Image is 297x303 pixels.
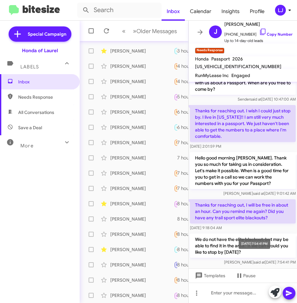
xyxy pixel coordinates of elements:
div: [PERSON_NAME] [110,201,174,207]
div: 8 hours ago [177,201,208,207]
div: 7 hours ago [177,155,208,161]
button: Next [129,25,181,38]
button: Previous [118,25,129,38]
div: 8 hours ago [177,231,208,237]
div: 8 hours ago [177,262,208,268]
span: Important [176,263,193,267]
div: 7 hours ago [177,139,208,146]
div: 7 hours ago [177,185,208,192]
div: Honda of Laurel [22,47,58,54]
div: 8 hours ago [177,216,208,222]
div: Let me confirm this detail with you. [PERSON_NAME] your salesperson will follow up with you [174,216,177,222]
div: Hi i'll be by sometime [DATE] probably soon [174,123,177,131]
a: Insights [216,2,245,21]
a: Calendar [185,2,216,21]
span: « [122,27,126,35]
span: Call Them [176,95,193,99]
div: [PERSON_NAME] [110,124,174,130]
button: Pause [230,270,261,281]
div: Perfect, your salesperson [PERSON_NAME] will be ready to assist you. Is there an specific time yo... [174,246,177,253]
div: I went somewhere else they are only letting me put down 500.00 dollars on a vehicle and they have... [174,230,177,238]
div: 8 hours ago [177,292,208,299]
div: 4 hours ago [177,78,208,85]
div: 6 hours ago [177,124,208,130]
span: [DATE] 2:01:59 PM [190,144,221,149]
span: Labels [20,64,39,70]
div: [PERSON_NAME] [110,109,174,115]
span: Sender [DATE] 10:47:00 AM [238,97,296,102]
span: 🔥 Hot [176,49,187,53]
span: Needs Response [18,94,72,100]
span: Inbox [18,79,72,85]
div: Inbound Call [174,93,177,101]
div: [PERSON_NAME] [110,262,174,268]
div: [PERSON_NAME] [110,170,174,176]
div: I am in the area [DATE], right now in [GEOGRAPHIC_DATA]. I am working on a lease deal on the EX m... [174,185,177,192]
div: [PERSON_NAME] [110,246,174,253]
a: Profile [245,2,270,21]
p: Thanks for reaching out, I will be free in about an hour. Can you remind me again? Did you have a... [190,199,296,223]
span: [PERSON_NAME] [DATE] 9:01:42 AM [223,191,296,196]
div: thanks [PERSON_NAME]. Have decided to go a different direction [174,62,177,70]
div: We already have an appt this afternoon. [174,108,177,116]
div: Inbound Call [174,291,177,299]
a: Copy Number [259,32,293,37]
span: said at [250,97,261,102]
span: [US_VEHICLE_IDENTIFICATION_NUMBER] [195,64,281,69]
span: Special Campaign [28,31,66,37]
span: [PERSON_NAME] [224,20,293,28]
div: 4 hours ago [177,63,208,69]
span: Needs Response [176,278,203,282]
div: Hello, thank you for reaching out. I've changed my mind. Thank you. [174,78,177,85]
div: [PERSON_NAME] [110,78,174,85]
p: Thanks for reaching out. I wish I could just stop by. I live in [US_STATE]!! I am still very much... [190,105,296,142]
span: Needs Response [176,64,203,68]
p: We do not have the elite blackout, but may be able to find it in the area. If we can would you li... [190,234,296,258]
span: RunMyLease Inc [195,73,229,78]
span: More [20,143,33,149]
span: said at [254,260,265,264]
span: Older Messages [136,28,177,35]
div: 8 hours ago [177,277,208,283]
button: Templates [189,270,230,281]
nav: Page navigation example [119,25,181,38]
p: Hello good morning [PERSON_NAME]. Thank you so much for taking us in consideration. Let's make it... [190,152,296,189]
div: [PERSON_NAME] [110,277,174,283]
div: [PERSON_NAME] [110,231,174,237]
span: said at [253,191,264,196]
span: Needs Response [176,79,203,83]
span: Save a Deal [18,124,42,131]
div: 5 hours ago [177,94,208,100]
span: All Conversations [18,109,54,116]
div: [PERSON_NAME] [110,216,174,222]
a: Special Campaign [9,26,71,42]
button: LJ [270,5,290,16]
span: Pause [243,270,256,281]
div: 3 hours ago [177,48,208,54]
span: 2026 [232,56,243,62]
small: Needs Response [195,48,224,53]
div: [PERSON_NAME] will reach out to you now [174,200,177,208]
div: Thank you, but I recently bought a car for my kid. [174,261,177,268]
div: [PERSON_NAME] [110,292,174,299]
span: [PHONE_NUMBER] [224,28,293,38]
div: [PERSON_NAME] [110,63,174,69]
div: I can't drive an hour and thirty minutes without knowing what the bottom line number is [174,169,177,177]
span: Passport [211,56,230,62]
span: Engaged [231,73,250,78]
div: 6 hours ago [177,109,208,115]
span: Needs Response [176,232,203,236]
span: Templates [194,270,225,281]
div: I'm going to keep my car for now [174,139,177,146]
div: [PERSON_NAME] [110,155,174,161]
span: Call Them [176,202,193,206]
span: Needs Response [176,140,203,144]
span: Needs Response [176,110,203,114]
div: Thanks so much! [174,47,177,54]
span: [DATE] 9:18:04 AM [190,225,222,230]
div: [PERSON_NAME] [110,94,174,100]
a: Inbox [162,2,185,21]
div: 8 hours ago [177,246,208,253]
